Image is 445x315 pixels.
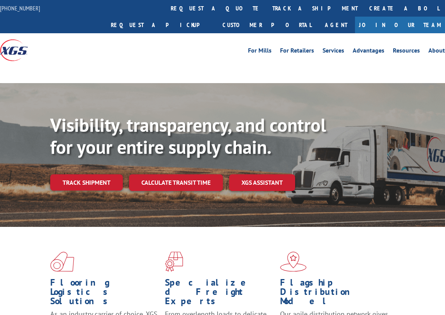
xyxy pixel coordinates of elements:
[217,17,317,33] a: Customer Portal
[317,17,355,33] a: Agent
[393,48,420,56] a: Resources
[280,252,307,272] img: xgs-icon-flagship-distribution-model-red
[280,48,314,56] a: For Retailers
[353,48,384,56] a: Advantages
[129,174,223,191] a: Calculate transit time
[355,17,445,33] a: Join Our Team
[165,252,183,272] img: xgs-icon-focused-on-flooring-red
[229,174,295,191] a: XGS ASSISTANT
[323,48,344,56] a: Services
[50,278,159,310] h1: Flooring Logistics Solutions
[50,113,326,159] b: Visibility, transparency, and control for your entire supply chain.
[50,174,123,191] a: Track shipment
[105,17,217,33] a: Request a pickup
[280,278,389,310] h1: Flagship Distribution Model
[248,48,272,56] a: For Mills
[428,48,445,56] a: About
[165,278,274,310] h1: Specialized Freight Experts
[50,252,74,272] img: xgs-icon-total-supply-chain-intelligence-red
